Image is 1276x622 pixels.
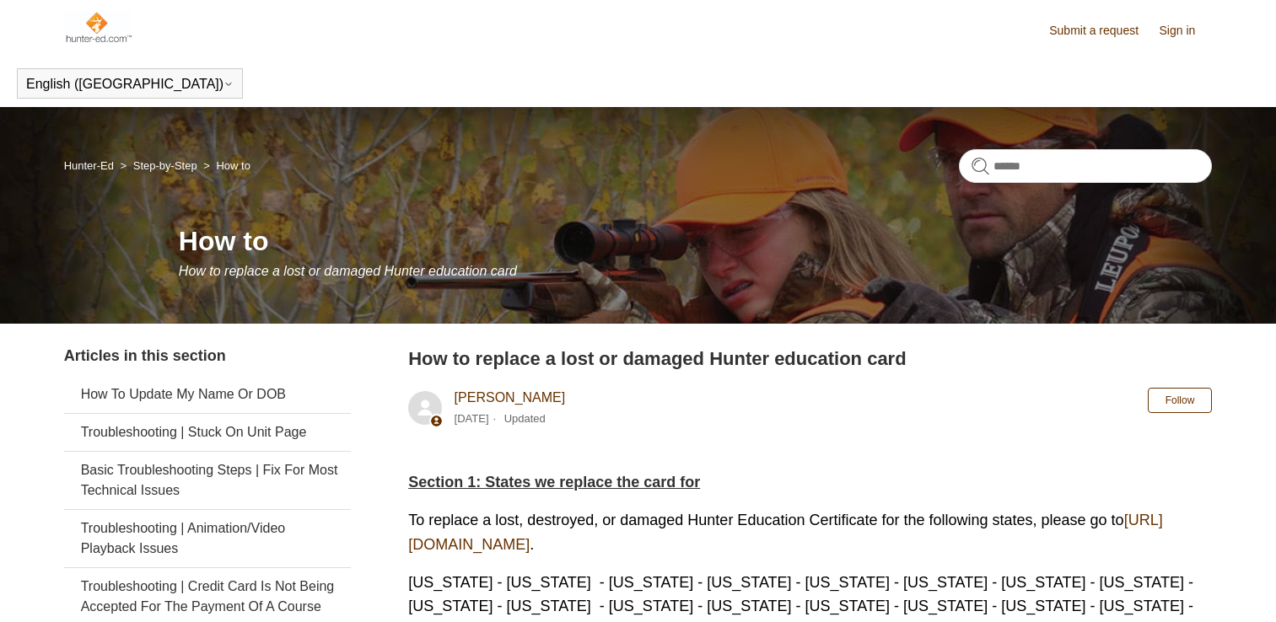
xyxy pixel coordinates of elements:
time: 11/20/2023, 07:20 [455,412,489,425]
span: Articles in this section [64,347,226,364]
li: Updated [504,412,546,425]
a: Step-by-Step [133,159,197,172]
a: How to [216,159,250,172]
span: To replace a lost, destroyed, or damaged Hunter Education Certificate for the following states, p... [408,512,1163,553]
a: Troubleshooting | Stuck On Unit Page [64,414,351,451]
a: Troubleshooting | Animation/Video Playback Issues [64,510,351,567]
img: Hunter-Ed Help Center home page [64,10,132,44]
h2: How to replace a lost or damaged Hunter education card [408,345,1212,373]
a: Sign in [1160,22,1213,40]
a: [URL][DOMAIN_NAME] [408,512,1163,553]
span: How to replace a lost or damaged Hunter education card [179,264,517,278]
input: Search [959,149,1212,183]
button: Follow Article [1148,388,1213,413]
span: Section 1: States we replace the card for [408,474,700,491]
a: Hunter-Ed [64,159,114,172]
a: Submit a request [1049,22,1155,40]
h1: How to [179,221,1213,261]
a: How To Update My Name Or DOB [64,376,351,413]
a: Basic Troubleshooting Steps | Fix For Most Technical Issues [64,452,351,509]
li: Step-by-Step [117,159,201,172]
li: How to [200,159,250,172]
li: Hunter-Ed [64,159,117,172]
button: English ([GEOGRAPHIC_DATA]) [26,77,234,92]
a: [PERSON_NAME] [455,390,566,405]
